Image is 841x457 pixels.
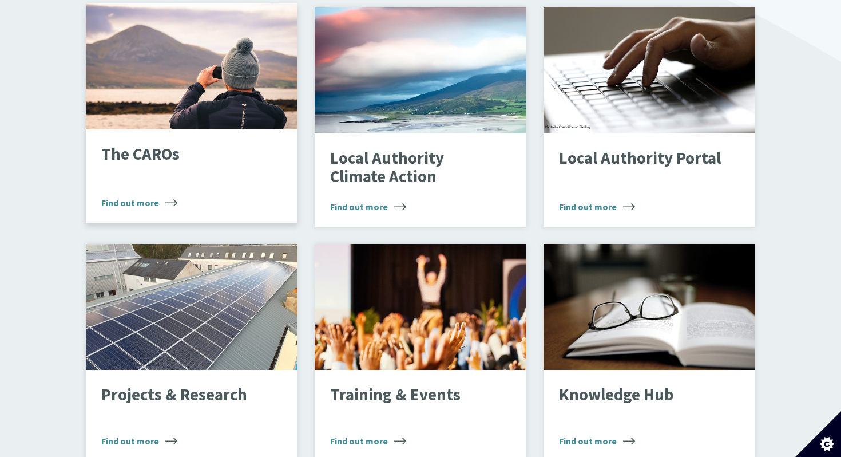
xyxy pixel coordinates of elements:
[330,434,406,448] span: Find out more
[101,196,177,210] span: Find out more
[330,386,493,404] p: Training & Events
[86,3,297,223] a: The CAROs Find out more
[559,434,635,448] span: Find out more
[101,145,264,164] p: The CAROs
[544,7,755,227] a: Local Authority Portal Find out more
[330,200,406,214] span: Find out more
[315,7,526,227] a: Local Authority Climate Action Find out more
[559,149,721,168] p: Local Authority Portal
[101,386,264,404] p: Projects & Research
[559,200,635,214] span: Find out more
[795,411,841,457] button: Set cookie preferences
[101,434,177,448] span: Find out more
[559,386,721,404] p: Knowledge Hub
[330,149,493,186] p: Local Authority Climate Action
